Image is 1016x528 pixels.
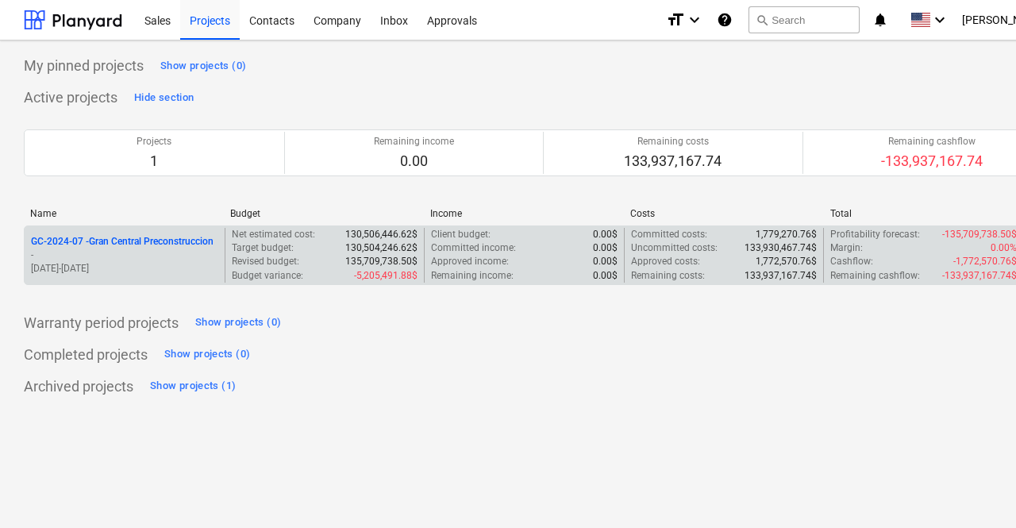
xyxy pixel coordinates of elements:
p: Archived projects [24,377,133,396]
p: 130,504,246.62$ [345,241,418,255]
i: keyboard_arrow_down [930,10,949,29]
p: Committed costs : [631,228,707,241]
p: Target budget : [232,241,294,255]
div: Show projects (0) [164,345,250,364]
p: Budget variance : [232,269,303,283]
div: Name [30,208,217,219]
p: 133,937,167.74$ [745,269,817,283]
p: Completed projects [24,345,148,364]
div: Show projects (0) [195,314,281,332]
div: GC-2024-07 -Gran Central Preconstruccion-[DATE]-[DATE] [31,235,218,276]
div: Show projects (1) [150,377,236,395]
p: 1 [137,152,171,171]
p: 1,772,570.76$ [756,255,817,268]
p: 130,506,446.62$ [345,228,418,241]
p: Remaining cashflow [881,135,983,148]
p: Remaining cashflow : [830,269,920,283]
p: Net estimated cost : [232,228,315,241]
p: GC-2024-07 - Gran Central Preconstruccion [31,235,214,249]
p: 135,709,738.50$ [345,255,418,268]
p: Profitability forecast : [830,228,920,241]
p: Projects [137,135,171,148]
p: 133,937,167.74 [624,152,722,171]
p: Remaining income : [431,269,514,283]
i: format_size [666,10,685,29]
div: Show projects (0) [160,57,246,75]
p: Margin : [830,241,863,255]
p: Uncommitted costs : [631,241,718,255]
button: Search [749,6,860,33]
p: 0.00$ [593,228,618,241]
p: Cashflow : [830,255,873,268]
button: Hide section [130,85,198,110]
p: Remaining costs [624,135,722,148]
div: Budget [230,208,418,219]
iframe: Chat Widget [937,452,1016,528]
p: Remaining income [374,135,454,148]
i: keyboard_arrow_down [685,10,704,29]
div: Costs [630,208,818,219]
p: 0.00$ [593,269,618,283]
p: My pinned projects [24,56,144,75]
button: Show projects (0) [156,53,250,79]
p: 0.00$ [593,255,618,268]
button: Show projects (1) [146,374,240,399]
p: 133,930,467.74$ [745,241,817,255]
p: -133,937,167.74 [881,152,983,171]
p: - [31,249,218,262]
p: Active projects [24,88,117,107]
p: Approved costs : [631,255,700,268]
p: [DATE] - [DATE] [31,262,218,276]
p: 0.00$ [593,241,618,255]
button: Show projects (0) [191,310,285,336]
p: Remaining costs : [631,269,705,283]
div: Hide section [134,89,194,107]
p: -5,205,491.88$ [354,269,418,283]
p: Approved income : [431,255,509,268]
i: notifications [872,10,888,29]
div: Income [430,208,618,219]
div: Widget de chat [937,452,1016,528]
button: Show projects (0) [160,342,254,368]
p: 0.00 [374,152,454,171]
i: Knowledge base [717,10,733,29]
p: Revised budget : [232,255,299,268]
p: Committed income : [431,241,516,255]
p: Warranty period projects [24,314,179,333]
p: Client budget : [431,228,491,241]
p: 1,779,270.76$ [756,228,817,241]
span: search [756,13,768,26]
